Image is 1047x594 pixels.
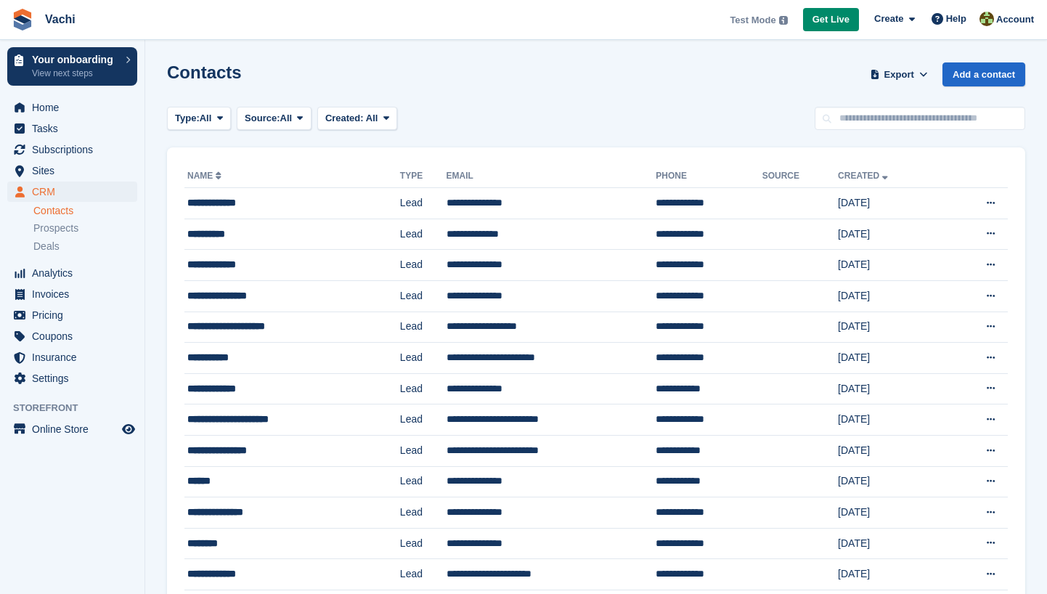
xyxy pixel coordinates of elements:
a: menu [7,305,137,325]
td: Lead [400,435,447,466]
span: Deals [33,240,60,253]
td: [DATE] [838,466,946,497]
td: Lead [400,404,447,436]
button: Source: All [237,107,311,131]
a: menu [7,118,137,139]
span: Test Mode [730,13,775,28]
span: All [200,111,212,126]
td: [DATE] [838,188,946,219]
span: Subscriptions [32,139,119,160]
span: All [280,111,293,126]
td: [DATE] [838,312,946,343]
td: Lead [400,250,447,281]
a: Created [838,171,891,181]
button: Type: All [167,107,231,131]
td: Lead [400,219,447,250]
span: All [366,113,378,123]
a: Prospects [33,221,137,236]
span: Coupons [32,326,119,346]
span: Created: [325,113,364,123]
td: [DATE] [838,250,946,281]
span: Analytics [32,263,119,283]
span: Source: [245,111,280,126]
th: Type [400,165,447,188]
td: Lead [400,188,447,219]
span: Insurance [32,347,119,367]
a: Your onboarding View next steps [7,47,137,86]
img: stora-icon-8386f47178a22dfd0bd8f6a31ec36ba5ce8667c1dd55bd0f319d3a0aa187defe.svg [12,9,33,30]
td: [DATE] [838,343,946,374]
span: Get Live [812,12,850,27]
a: Name [187,171,224,181]
td: Lead [400,280,447,312]
th: Email [447,165,656,188]
h1: Contacts [167,62,242,82]
td: Lead [400,559,447,590]
span: Sites [32,160,119,181]
p: View next steps [32,67,118,80]
img: Anete Gre [979,12,994,26]
span: Pricing [32,305,119,325]
a: Deals [33,239,137,254]
a: menu [7,263,137,283]
a: menu [7,419,137,439]
span: Type: [175,111,200,126]
th: Source [762,165,838,188]
td: [DATE] [838,280,946,312]
a: Get Live [803,8,859,32]
span: Tasks [32,118,119,139]
a: menu [7,368,137,388]
td: [DATE] [838,219,946,250]
span: Export [884,68,914,82]
td: Lead [400,343,447,374]
td: [DATE] [838,435,946,466]
span: Prospects [33,221,78,235]
td: [DATE] [838,528,946,559]
img: icon-info-grey-7440780725fd019a000dd9b08b2336e03edf1995a4989e88bcd33f0948082b44.svg [779,16,788,25]
td: [DATE] [838,497,946,529]
span: Help [946,12,966,26]
span: Create [874,12,903,26]
span: Account [996,12,1034,27]
a: menu [7,347,137,367]
a: menu [7,182,137,202]
th: Phone [656,165,762,188]
a: menu [7,139,137,160]
td: [DATE] [838,559,946,590]
a: menu [7,160,137,181]
button: Created: All [317,107,397,131]
a: Vachi [39,7,81,31]
td: [DATE] [838,404,946,436]
td: Lead [400,373,447,404]
button: Export [867,62,931,86]
a: Preview store [120,420,137,438]
td: Lead [400,497,447,529]
span: Invoices [32,284,119,304]
span: CRM [32,182,119,202]
a: Contacts [33,204,137,218]
td: Lead [400,312,447,343]
p: Your onboarding [32,54,118,65]
span: Home [32,97,119,118]
td: Lead [400,466,447,497]
span: Settings [32,368,119,388]
a: menu [7,284,137,304]
td: [DATE] [838,373,946,404]
span: Storefront [13,401,144,415]
a: menu [7,97,137,118]
a: Add a contact [942,62,1025,86]
span: Online Store [32,419,119,439]
td: Lead [400,528,447,559]
a: menu [7,326,137,346]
